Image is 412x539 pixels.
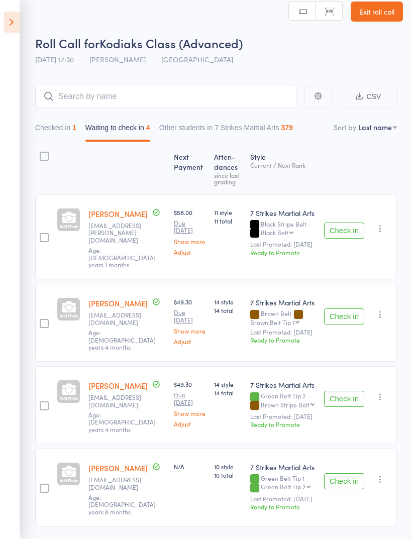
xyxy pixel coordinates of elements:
small: Due [DATE] [174,309,206,324]
small: Due [DATE] [174,391,206,406]
span: 11 total [214,217,242,225]
small: Due [DATE] [174,220,206,234]
div: 379 [281,124,293,132]
small: Last Promoted: [DATE] [250,413,316,420]
a: [PERSON_NAME] [88,298,148,308]
span: 10 style [214,462,242,471]
span: [GEOGRAPHIC_DATA] [161,54,233,64]
div: $49.30 [174,297,206,345]
div: Black Stripe Belt [250,221,316,238]
div: Brown Stripe Belt [261,401,310,408]
input: Search by name [35,85,296,108]
div: N/A [174,462,206,471]
a: Adjust [174,249,206,255]
span: 14 style [214,297,242,306]
button: Check in [324,308,364,325]
button: Check in [324,473,364,489]
small: Last Promoted: [DATE] [250,329,316,336]
div: Last name [358,122,392,132]
span: 14 style [214,380,242,388]
div: Green Belt Tip 2 [250,392,316,409]
div: since last grading [214,172,242,185]
button: Other students in 7 Strikes Martial Arts379 [159,119,293,142]
span: 14 total [214,306,242,314]
a: Adjust [174,420,206,427]
div: Current / Next Rank [250,162,316,168]
div: 7 Strikes Martial Arts [250,297,316,307]
div: 4 [146,124,150,132]
span: 10 total [214,471,242,479]
span: Age: [DEMOGRAPHIC_DATA] years 4 months [88,410,156,434]
small: nilu_hottie@yahoo.com [88,476,154,491]
span: Age: [DEMOGRAPHIC_DATA] years 1 months [88,246,156,269]
div: Atten­dances [210,147,246,190]
div: Brown Belt [250,310,316,325]
a: [PERSON_NAME] [88,380,148,391]
small: 82bingyan@gmail.com [88,311,154,326]
div: Ready to Promote [250,420,316,428]
div: 1 [72,124,76,132]
span: [PERSON_NAME] [89,54,146,64]
div: Ready to Promote [250,336,316,344]
button: CSV [340,86,397,107]
span: Age: [DEMOGRAPHIC_DATA] years 4 months [88,328,156,351]
span: [DATE] 17:30 [35,54,74,64]
div: Green Belt Tip 1 [250,475,316,492]
button: Checked in1 [35,119,76,142]
div: Brown Belt Tip 1 [250,319,294,326]
small: 82bingyan@gmail.com [88,394,154,408]
div: Ready to Promote [250,502,316,511]
div: Next Payment [170,147,210,190]
a: Show more [174,410,206,416]
span: 14 total [214,388,242,397]
div: Style [246,147,320,190]
div: $58.00 [174,208,206,255]
div: 7 Strikes Martial Arts [250,208,316,218]
div: Green Belt Tip 2 [261,483,305,490]
small: crusty-baker@bigpond.com [88,222,154,244]
div: Ready to Promote [250,248,316,257]
button: Waiting to check in4 [85,119,150,142]
div: 7 Strikes Martial Arts [250,380,316,390]
a: [PERSON_NAME] [88,463,148,473]
small: Last Promoted: [DATE] [250,241,316,248]
span: Roll Call for [35,35,99,51]
a: Show more [174,328,206,334]
div: $49.30 [174,380,206,427]
small: Last Promoted: [DATE] [250,495,316,502]
button: Check in [324,223,364,239]
div: Black Belt [261,229,288,236]
div: 7 Strikes Martial Arts [250,462,316,472]
span: Kodiaks Class (Advanced) [99,35,243,51]
span: Age: [DEMOGRAPHIC_DATA] years 8 months [88,493,156,516]
label: Sort by [334,122,356,132]
a: Exit roll call [351,2,403,22]
a: Show more [174,238,206,245]
a: Adjust [174,338,206,345]
button: Check in [324,391,364,407]
span: 11 style [214,208,242,217]
a: [PERSON_NAME] [88,208,148,219]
